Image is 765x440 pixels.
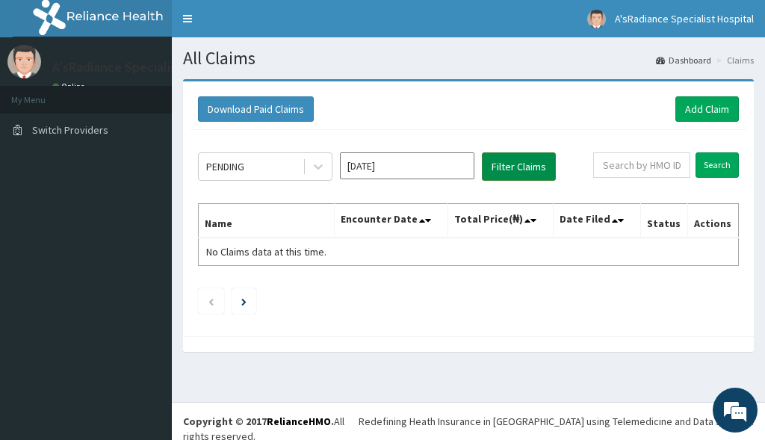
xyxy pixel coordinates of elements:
th: Total Price(₦) [448,204,554,238]
div: Minimize live chat window [245,7,281,43]
input: Select Month and Year [340,152,474,179]
th: Actions [687,204,738,238]
a: Previous page [208,294,214,308]
button: Download Paid Claims [198,96,314,122]
th: Date Filed [554,204,641,238]
img: User Image [7,45,41,78]
input: Search by HMO ID [593,152,690,178]
a: Next page [241,294,247,308]
span: We're online! [87,128,206,279]
p: A'sRadiance Specialist Hospital [52,61,235,74]
input: Search [696,152,739,178]
h1: All Claims [183,49,754,68]
a: Dashboard [656,54,711,66]
span: A'sRadiance Specialist Hospital [615,12,754,25]
img: User Image [587,10,606,28]
a: Add Claim [675,96,739,122]
th: Status [641,204,688,238]
span: No Claims data at this time. [206,245,326,258]
strong: Copyright © 2017 . [183,415,334,428]
button: Filter Claims [482,152,556,181]
li: Claims [713,54,754,66]
textarea: Type your message and hit 'Enter' [7,287,285,339]
img: d_794563401_company_1708531726252_794563401 [28,75,61,112]
div: Chat with us now [78,84,251,103]
div: Redefining Heath Insurance in [GEOGRAPHIC_DATA] using Telemedicine and Data Science! [359,414,754,429]
span: Switch Providers [32,123,108,137]
th: Encounter Date [335,204,448,238]
a: RelianceHMO [267,415,331,428]
a: Online [52,81,88,92]
div: PENDING [206,159,244,174]
th: Name [199,204,335,238]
